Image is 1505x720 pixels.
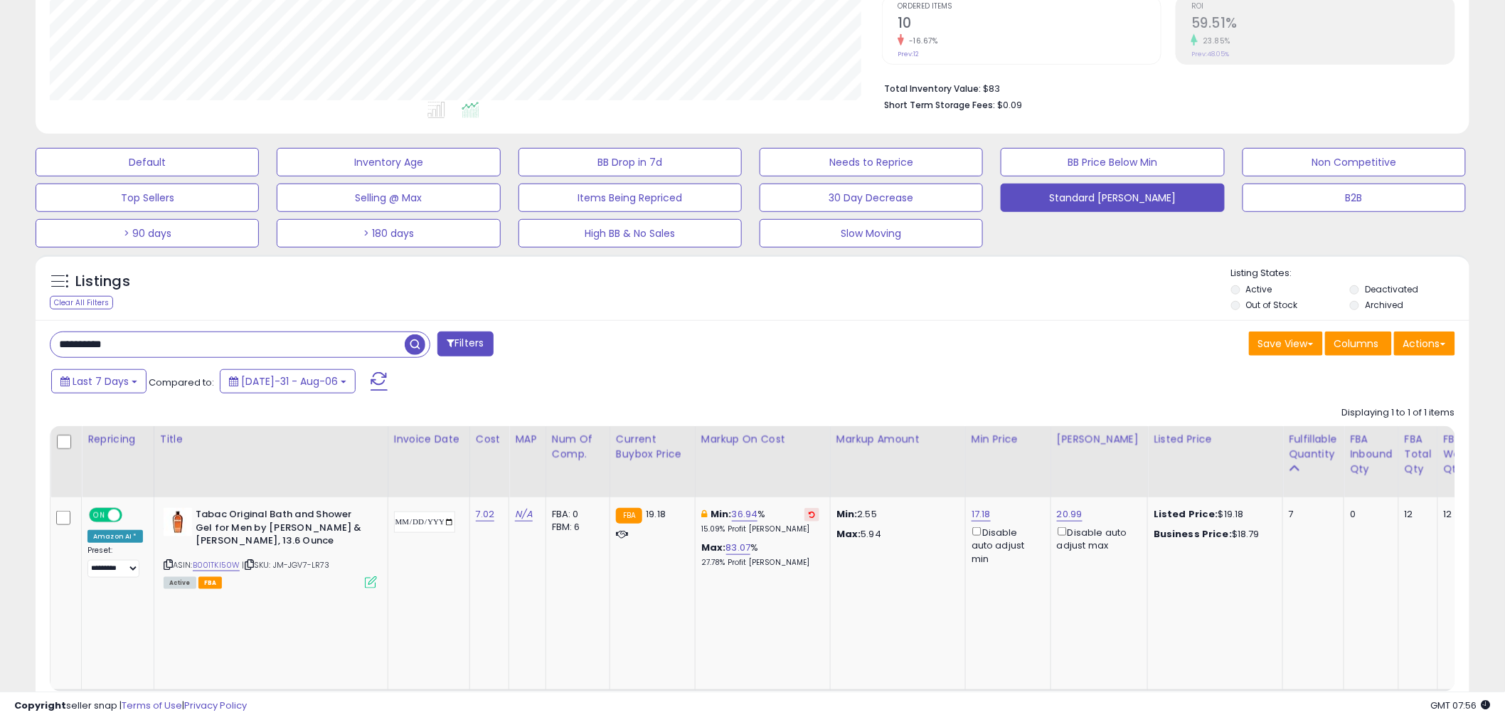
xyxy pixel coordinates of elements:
a: 7.02 [476,507,495,522]
h5: Listings [75,272,130,292]
div: Fulfillable Quantity [1289,432,1338,462]
strong: Min: [836,507,858,521]
span: Compared to: [149,376,214,389]
b: Min: [711,507,732,521]
span: OFF [120,509,143,522]
b: Listed Price: [1154,507,1218,521]
div: MAP [515,432,539,447]
button: Non Competitive [1243,148,1466,176]
button: Columns [1325,332,1392,356]
div: $19.18 [1154,508,1272,521]
div: Min Price [972,432,1045,447]
a: 17.18 [972,507,991,522]
div: FBA: 0 [552,508,599,521]
button: Standard [PERSON_NAME] [1001,184,1224,212]
button: Default [36,148,259,176]
button: BB Drop in 7d [518,148,742,176]
button: Selling @ Max [277,184,500,212]
li: $83 [884,79,1445,96]
span: | SKU: JM-JGV7-LR73 [243,559,330,571]
p: 2.55 [836,508,954,521]
th: The percentage added to the cost of goods (COGS) that forms the calculator for Min & Max prices. [695,426,830,497]
div: Amazon AI * [87,530,143,543]
button: 30 Day Decrease [760,184,983,212]
div: FBA Total Qty [1405,432,1432,477]
b: Max: [701,541,726,554]
div: % [701,541,819,568]
button: Inventory Age [277,148,500,176]
span: Last 7 Days [73,374,129,388]
div: 0 [1350,508,1388,521]
a: Privacy Policy [184,699,247,712]
a: 20.99 [1057,507,1083,522]
button: Save View [1249,332,1323,356]
a: Terms of Use [122,699,182,712]
button: Items Being Repriced [518,184,742,212]
button: BB Price Below Min [1001,148,1224,176]
div: Num of Comp. [552,432,604,462]
div: Displaying 1 to 1 of 1 items [1342,406,1455,420]
span: Ordered Items [898,3,1161,11]
div: seller snap | | [14,699,247,713]
span: 2025-08-15 07:56 GMT [1431,699,1491,712]
button: Needs to Reprice [760,148,983,176]
button: > 90 days [36,219,259,248]
div: Markup Amount [836,432,959,447]
div: Disable auto adjust max [1057,524,1137,552]
small: Prev: 12 [898,50,919,58]
img: 31hF82JX9GL._SL40_.jpg [164,508,192,536]
span: Columns [1334,337,1379,351]
span: ON [90,509,108,522]
button: High BB & No Sales [518,219,742,248]
a: 83.07 [726,541,751,555]
div: Title [160,432,382,447]
div: ASIN: [164,508,377,587]
div: FBA inbound Qty [1350,432,1393,477]
span: All listings currently available for purchase on Amazon [164,577,196,589]
small: -16.67% [904,36,938,46]
b: Tabac Original Bath and Shower Gel for Men by [PERSON_NAME] & [PERSON_NAME], 13.6 Ounce [196,508,368,551]
a: 36.94 [732,507,758,522]
span: $0.09 [997,98,1022,112]
div: [PERSON_NAME] [1057,432,1142,447]
button: Actions [1394,332,1455,356]
div: Markup on Cost [701,432,824,447]
span: FBA [198,577,223,589]
a: N/A [515,507,532,522]
label: Out of Stock [1246,299,1298,311]
label: Deactivated [1365,283,1418,295]
button: Slow Moving [760,219,983,248]
small: Prev: 48.05% [1191,50,1229,58]
h2: 10 [898,15,1161,34]
span: 19.18 [646,507,666,521]
strong: Max: [836,527,861,541]
div: Cost [476,432,504,447]
div: Repricing [87,432,148,447]
button: Last 7 Days [51,369,147,393]
button: Filters [437,332,493,356]
p: 5.94 [836,528,954,541]
p: 15.09% Profit [PERSON_NAME] [701,524,819,534]
span: ROI [1191,3,1455,11]
p: Listing States: [1231,267,1469,280]
small: 23.85% [1198,36,1230,46]
p: 27.78% Profit [PERSON_NAME] [701,558,819,568]
th: CSV column name: cust_attr_3_Invoice Date [388,426,469,497]
div: Clear All Filters [50,296,113,309]
b: Business Price: [1154,527,1232,541]
div: % [701,508,819,534]
div: Preset: [87,546,143,578]
button: [DATE]-31 - Aug-06 [220,369,356,393]
button: Top Sellers [36,184,259,212]
div: Listed Price [1154,432,1277,447]
i: Revert to store-level Min Markup [809,511,815,518]
strong: Copyright [14,699,66,712]
div: Invoice Date [394,432,464,447]
i: This overrides the store level min markup for this listing [701,509,707,519]
div: FBM: 6 [552,521,599,534]
div: 12 [1444,508,1498,521]
div: Disable auto adjust min [972,524,1040,566]
div: FBA Warehouse Qty [1444,432,1503,477]
label: Active [1246,283,1272,295]
div: 12 [1405,508,1427,521]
